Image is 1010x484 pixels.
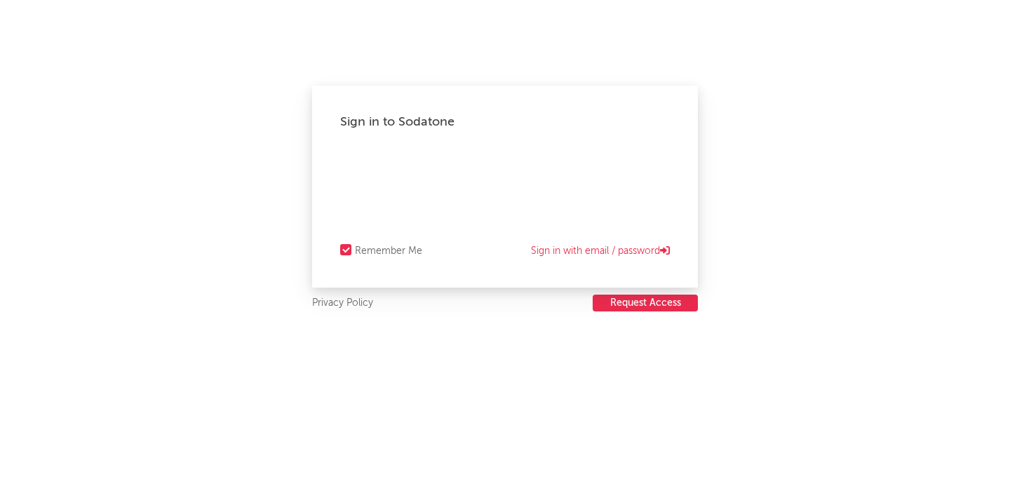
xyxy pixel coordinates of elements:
a: Request Access [593,295,698,312]
a: Sign in with email / password [531,243,670,260]
a: Privacy Policy [312,295,373,312]
div: Sign in to Sodatone [340,114,670,130]
button: Request Access [593,295,698,311]
div: Remember Me [355,243,422,260]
